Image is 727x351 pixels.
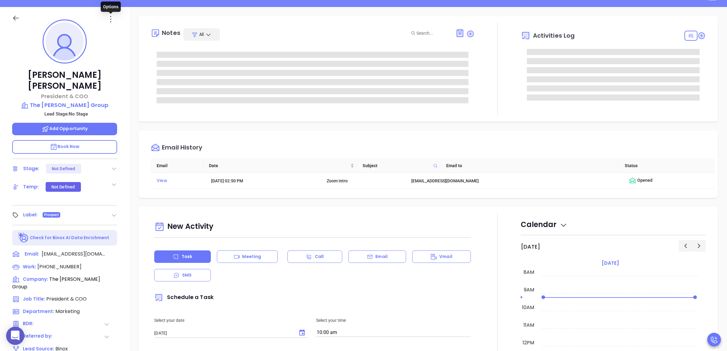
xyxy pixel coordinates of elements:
th: Date [203,159,357,173]
div: Zoom intro [327,177,402,184]
th: Email to [440,159,619,173]
button: Choose date, selected date is Sep 11, 2025 [296,327,308,339]
p: Vmail [439,253,452,260]
span: Marketing [55,308,80,315]
p: Check for Binox AI Data Enrichment [30,235,109,241]
div: 9am [523,286,535,294]
p: SMS [182,272,192,278]
span: President & COO [46,295,87,302]
p: Email [375,253,388,260]
div: Opened [629,177,712,184]
div: Options [101,2,121,12]
div: View [157,177,203,185]
input: MM/DD/YYYY [154,330,294,336]
span: Referred by: [23,333,54,340]
input: Search... [416,30,449,36]
p: [PERSON_NAME] [PERSON_NAME] [12,70,117,91]
p: Call [315,253,324,260]
img: profile-user [46,22,84,60]
th: Status [619,159,709,173]
a: The [PERSON_NAME] Group [12,101,117,109]
div: New Activity [154,219,471,235]
span: Company: [23,276,48,282]
p: Select your date [154,317,309,324]
span: The [PERSON_NAME] Group [12,276,100,290]
div: [EMAIL_ADDRESS][DOMAIN_NAME] [411,177,620,184]
span: Book Now [50,143,80,150]
span: Add Opportunity [42,126,88,132]
span: All [199,31,204,37]
p: Task [182,253,192,260]
span: Email: [25,250,39,258]
a: [DATE] [600,259,620,267]
span: Activities Log [533,33,575,39]
h2: [DATE] [521,243,540,250]
p: Meeting [242,253,261,260]
span: [PHONE_NUMBER] [37,263,82,270]
div: 8am [522,269,535,276]
div: Label: [23,210,38,219]
p: Select your time [316,317,471,324]
p: Lead Stage: No Stage [15,110,117,118]
span: BDR: [23,320,54,328]
div: [DATE] 02:50 PM [211,177,318,184]
span: Calendar [521,219,567,229]
span: Work : [23,263,36,270]
div: 11am [522,322,535,329]
span: Subject [363,162,431,169]
span: Department: [23,308,54,315]
img: Ai-Enrich-DaqCidB-.svg [18,232,29,243]
div: Email History [162,144,202,153]
button: Previous day [679,240,692,251]
th: Email [151,159,203,173]
span: Job Title: [23,296,45,302]
div: 10am [521,304,535,311]
span: Date [209,162,349,169]
span: Prospect [44,212,59,218]
div: Not Defined [52,164,75,174]
p: President & COO [12,92,117,100]
span: Schedule a Task [154,293,214,301]
div: Not Defined [51,182,75,192]
span: [EMAIL_ADDRESS][DOMAIN_NAME] [42,250,106,258]
div: Stage: [23,164,40,173]
div: 12pm [521,339,535,346]
div: Temp: [23,182,39,191]
button: Next day [692,240,706,251]
div: Notes [162,30,180,36]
